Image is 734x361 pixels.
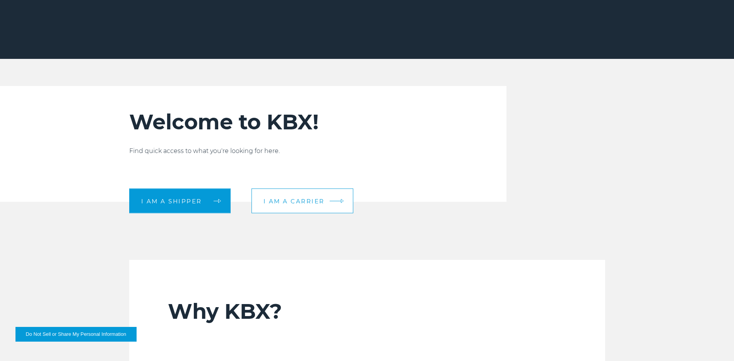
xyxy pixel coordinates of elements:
[252,189,353,213] a: I am a carrier arrow arrow
[168,299,566,324] h2: Why KBX?
[263,198,325,204] span: I am a carrier
[141,198,202,204] span: I am a shipper
[129,146,460,156] p: Find quick access to what you're looking for here.
[340,199,344,203] img: arrow
[129,109,460,135] h2: Welcome to KBX!
[129,189,231,213] a: I am a shipper arrow arrow
[15,327,137,342] button: Do Not Sell or Share My Personal Information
